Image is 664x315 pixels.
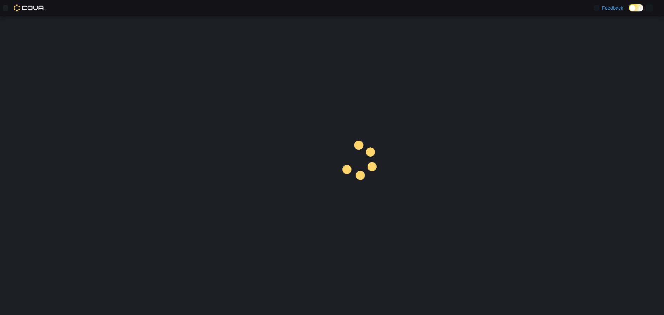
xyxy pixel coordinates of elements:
span: Feedback [602,4,623,11]
input: Dark Mode [629,4,643,11]
img: cova-loader [332,136,384,187]
a: Feedback [591,1,626,15]
span: Dark Mode [629,11,629,12]
img: Cova [14,4,45,11]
